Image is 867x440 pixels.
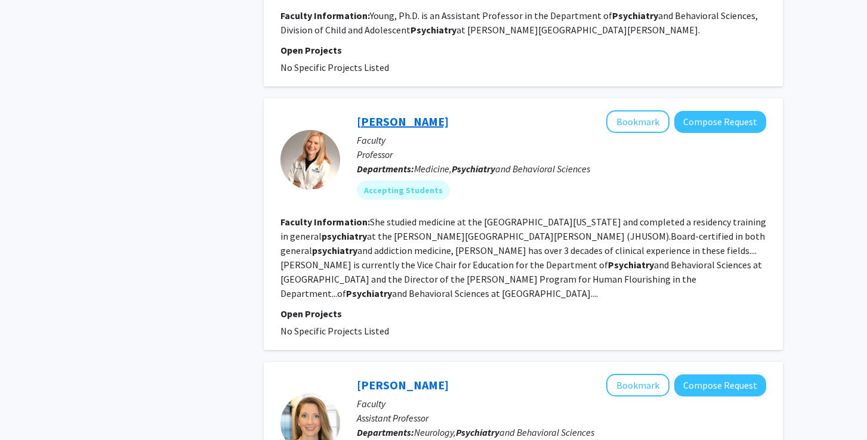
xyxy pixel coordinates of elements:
[357,377,449,392] a: [PERSON_NAME]
[357,411,766,425] p: Assistant Professor
[606,110,669,133] button: Add Meg Chisolm to Bookmarks
[606,374,669,396] button: Add Tracy Vannorsdall to Bookmarks
[357,147,766,162] p: Professor
[357,133,766,147] p: Faculty
[357,426,414,438] b: Departments:
[674,111,766,133] button: Compose Request to Meg Chisolm
[414,426,594,438] span: Neurology, and Behavioral Sciences
[280,61,389,73] span: No Specific Projects Listed
[608,259,654,271] b: Psychiatry
[456,426,499,438] b: Psychiatry
[357,114,449,129] a: [PERSON_NAME]
[280,216,370,228] b: Faculty Information:
[322,230,367,242] b: psychiatry
[612,10,658,21] b: Psychiatry
[280,10,370,21] b: Faculty Information:
[357,181,450,200] mat-chip: Accepting Students
[414,163,590,175] span: Medicine, and Behavioral Sciences
[411,24,456,36] b: Psychiatry
[280,325,389,337] span: No Specific Projects Listed
[346,287,392,299] b: Psychiatry
[9,386,51,431] iframe: Chat
[452,163,495,175] b: Psychiatry
[280,43,766,57] p: Open Projects
[280,306,766,321] p: Open Projects
[312,244,357,256] b: psychiatry
[280,10,758,36] fg-read-more: Young, Ph.D. is an Assistant Professor in the Department of and Behavioral Sciences, Division of ...
[357,396,766,411] p: Faculty
[674,374,766,396] button: Compose Request to Tracy Vannorsdall
[357,163,414,175] b: Departments:
[280,216,766,299] fg-read-more: She studied medicine at the [GEOGRAPHIC_DATA][US_STATE] and completed a residency training in gen...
